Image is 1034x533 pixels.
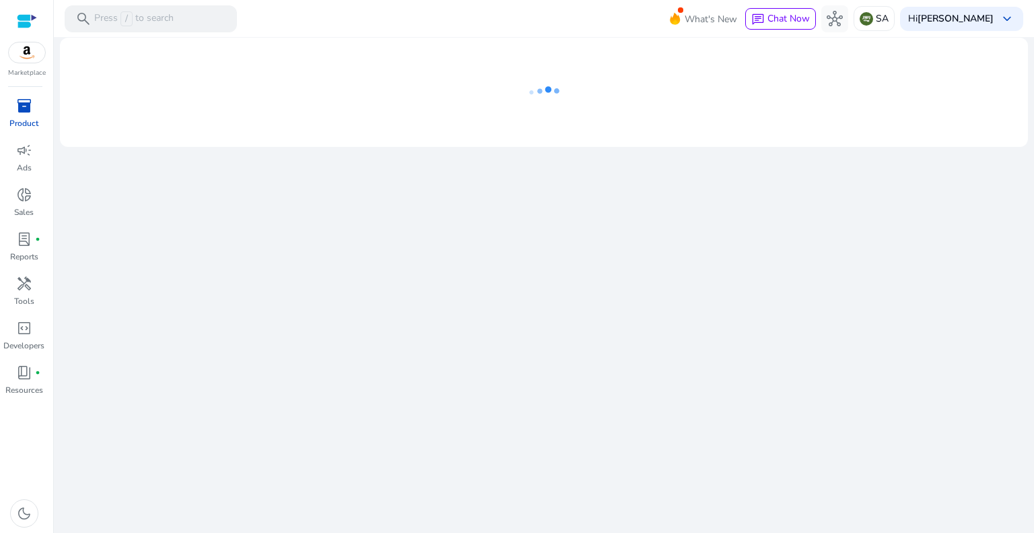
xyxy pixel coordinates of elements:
[16,276,32,292] span: handyman
[16,142,32,158] span: campaign
[35,237,40,242] span: fiber_manual_record
[767,12,810,25] span: Chat Now
[918,12,994,25] b: [PERSON_NAME]
[751,13,765,26] span: chat
[17,162,32,174] p: Ads
[16,320,32,336] span: code_blocks
[16,231,32,247] span: lab_profile
[999,11,1015,27] span: keyboard_arrow_down
[120,11,133,26] span: /
[9,117,38,129] p: Product
[94,11,174,26] p: Press to search
[876,7,889,30] p: SA
[14,295,34,307] p: Tools
[860,12,873,26] img: sa.svg
[827,11,843,27] span: hub
[75,11,92,27] span: search
[14,206,34,218] p: Sales
[8,68,46,78] p: Marketplace
[16,505,32,522] span: dark_mode
[35,370,40,375] span: fiber_manual_record
[3,340,44,352] p: Developers
[16,365,32,381] span: book_4
[9,42,45,63] img: amazon.svg
[10,251,38,263] p: Reports
[745,8,816,30] button: chatChat Now
[821,5,848,32] button: hub
[908,14,994,24] p: Hi
[685,7,737,31] span: What's New
[16,98,32,114] span: inventory_2
[16,187,32,203] span: donut_small
[5,384,43,396] p: Resources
